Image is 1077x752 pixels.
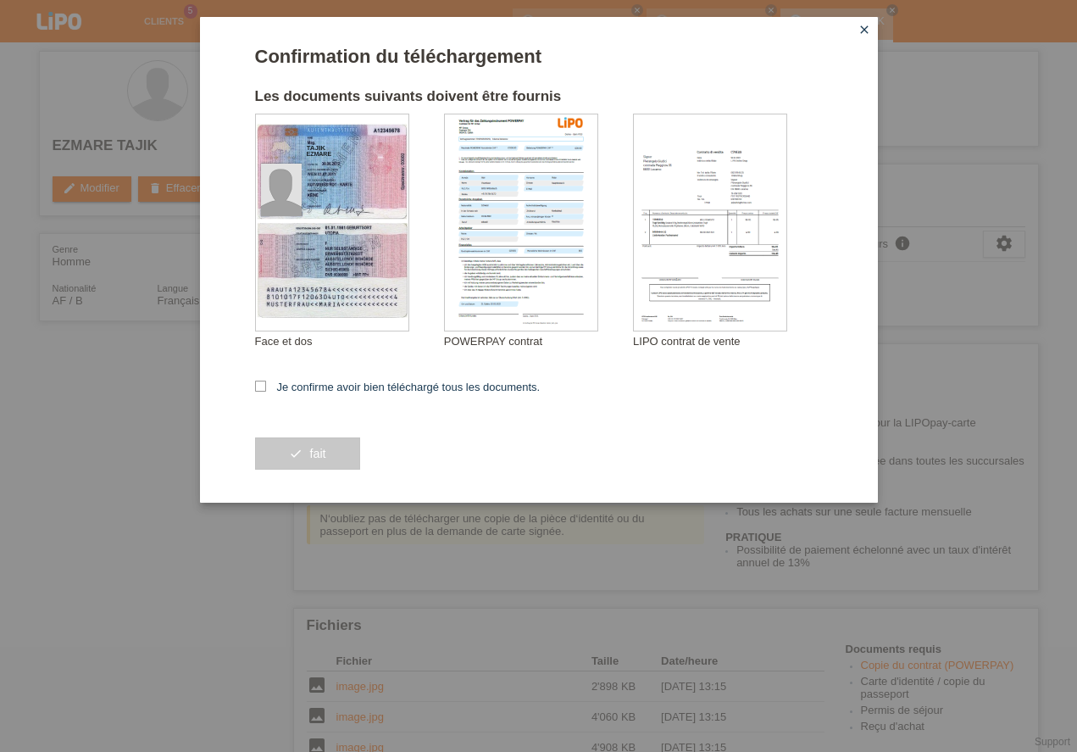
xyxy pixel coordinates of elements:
img: upload_document_confirmation_type_receipt_generic.png [634,114,786,331]
div: POWERPAY contrat [444,335,633,348]
div: Face et dos [255,335,444,348]
i: check [289,447,303,460]
label: Je confirme avoir bien téléchargé tous les documents. [255,381,541,393]
div: EZMARE [307,151,391,157]
div: LIPO contrat de vente [633,335,822,348]
div: TAJIK [307,144,391,152]
i: close [858,23,871,36]
img: 39073_print.png [558,117,583,128]
span: fait [309,447,325,460]
button: check fait [255,437,360,470]
a: close [853,21,875,41]
h1: Confirmation du téléchargement [255,46,823,67]
img: upload_document_confirmation_type_contract_kkg_whitelabel.png [445,114,597,331]
img: foreign_id_photo_male.png [261,164,302,216]
h2: Les documents suivants doivent être fournis [255,88,823,114]
img: upload_document_confirmation_type_id_foreign_empty.png [256,114,408,331]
